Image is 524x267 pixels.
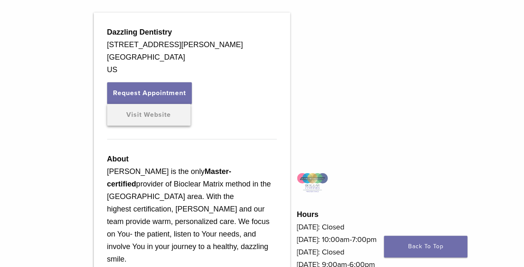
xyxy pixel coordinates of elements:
[297,210,318,219] strong: Hours
[107,38,277,51] div: [STREET_ADDRESS][PERSON_NAME]
[107,28,172,36] strong: Dazzling Dentistry
[107,82,192,104] button: Request Appointment
[107,51,277,76] div: [GEOGRAPHIC_DATA] US
[384,236,467,257] a: Back To Top
[107,104,191,126] a: Visit Website
[107,167,271,263] span: [PERSON_NAME] is the only provider of Bioclear Matrix method in the [GEOGRAPHIC_DATA] area. With ...
[297,173,328,193] img: Icon
[107,155,129,163] strong: About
